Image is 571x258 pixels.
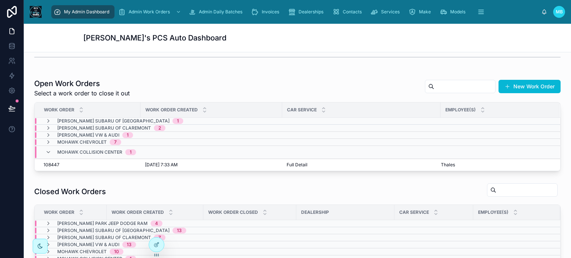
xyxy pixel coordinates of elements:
h1: Open Work Orders [34,78,130,89]
div: 1 [127,132,129,138]
span: [PERSON_NAME] Subaru of Claremont [57,235,151,241]
div: 2 [158,125,161,131]
a: Contacts [330,5,367,19]
span: [PERSON_NAME] Subaru of [GEOGRAPHIC_DATA] [57,228,170,233]
img: App logo [30,6,42,18]
span: Make [419,9,431,15]
span: Dealerships [299,9,323,15]
a: Make [406,5,436,19]
div: 1 [177,118,179,124]
span: Admin Daily Batches [199,9,242,15]
span: Employee(s) [445,107,476,113]
a: My Admin Dashboard [51,5,114,19]
a: Services [368,5,405,19]
span: Select a work order to close it out [34,89,130,98]
a: Admin Work Orders [116,5,185,19]
div: 10 [114,249,119,255]
span: MB [556,9,563,15]
span: 108447 [43,162,59,168]
span: Mohawk Chevrolet [57,139,107,145]
span: Contacts [343,9,362,15]
span: Car Service [399,209,429,215]
span: Thales [441,162,455,168]
span: Services [381,9,400,15]
h1: [PERSON_NAME]'s PCS Auto Dashboard [83,33,226,43]
div: 13 [127,242,132,248]
a: Admin Daily Batches [186,5,248,19]
button: New Work Order [499,80,561,93]
h1: Closed Work Orders [34,186,106,197]
div: 7 [114,139,117,145]
div: 1 [130,149,132,155]
span: Work Order Closed [208,209,258,215]
span: [PERSON_NAME] Subaru of [GEOGRAPHIC_DATA] [57,118,170,124]
a: Dealerships [286,5,329,19]
a: 108447 [43,162,136,168]
span: Mohawk Collision Center [57,149,122,155]
span: [PERSON_NAME] Subaru of Claremont [57,125,151,131]
span: Work Order [44,209,74,215]
span: [PERSON_NAME] Park Jeep Dodge Ram [57,221,148,226]
span: Work Order Created [112,209,164,215]
span: [PERSON_NAME] VW & Audi [57,242,119,248]
div: 7 [158,235,161,241]
span: Work Order [44,107,74,113]
span: Invoices [262,9,279,15]
div: scrollable content [48,4,541,20]
span: Work Order Created [145,107,198,113]
span: [PERSON_NAME] VW & Audi [57,132,119,138]
span: [DATE] 7:33 AM [145,162,178,168]
span: Employee(s) [478,209,509,215]
a: Invoices [249,5,284,19]
a: Full Detail [287,162,436,168]
span: My Admin Dashboard [64,9,109,15]
span: Full Detail [287,162,307,168]
div: 4 [155,221,158,226]
span: Car Service [287,107,317,113]
a: Thales [441,162,551,168]
span: Models [450,9,465,15]
span: Mohawk Chevrolet [57,249,107,255]
span: Admin Work Orders [129,9,170,15]
a: Models [438,5,471,19]
span: Dealership [301,209,329,215]
a: [DATE] 7:33 AM [145,162,278,168]
div: 13 [177,228,182,233]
